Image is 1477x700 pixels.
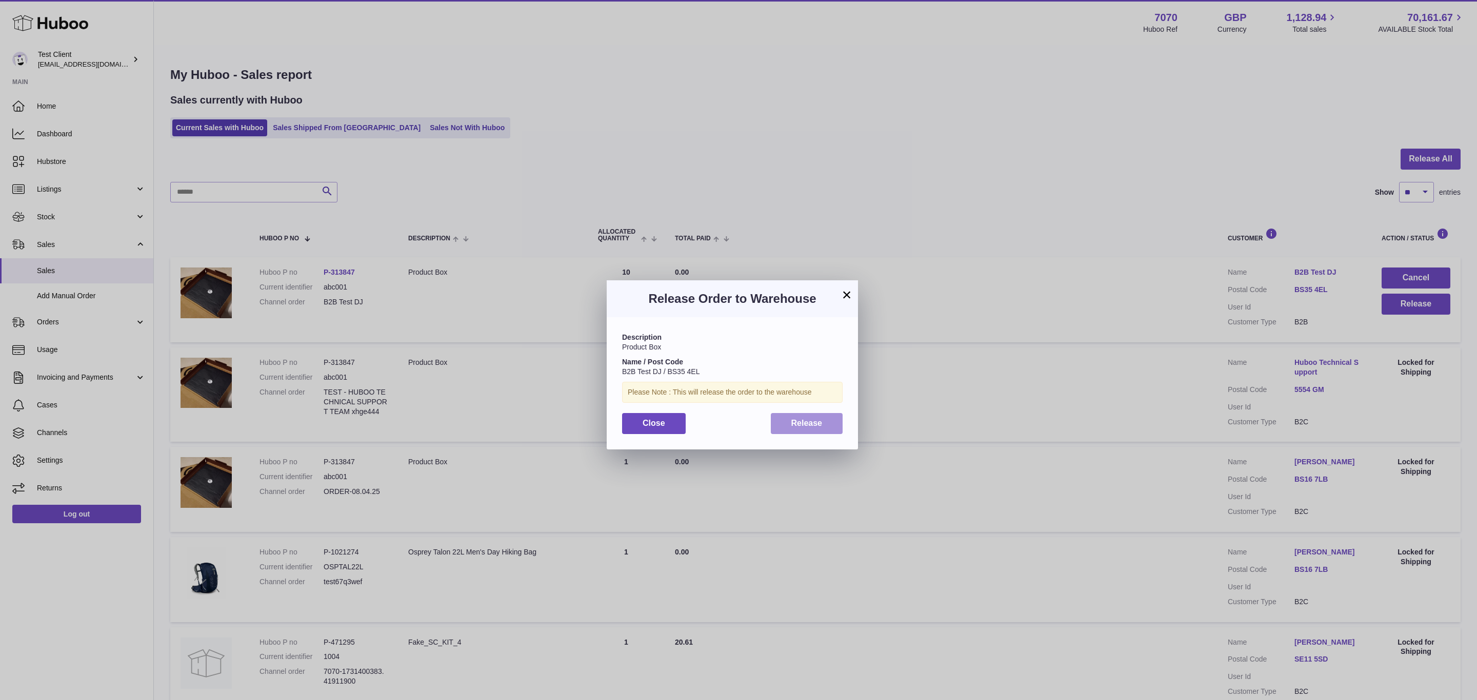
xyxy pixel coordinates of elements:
span: B2B Test DJ / BS35 4EL [622,367,700,376]
strong: Name / Post Code [622,358,683,366]
strong: Description [622,333,662,341]
button: Close [622,413,686,434]
button: × [841,289,853,301]
div: Please Note : This will release the order to the warehouse [622,382,843,403]
button: Release [771,413,843,434]
span: Close [643,419,665,427]
span: Release [791,419,823,427]
h3: Release Order to Warehouse [622,291,843,307]
span: Product Box [622,343,661,351]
